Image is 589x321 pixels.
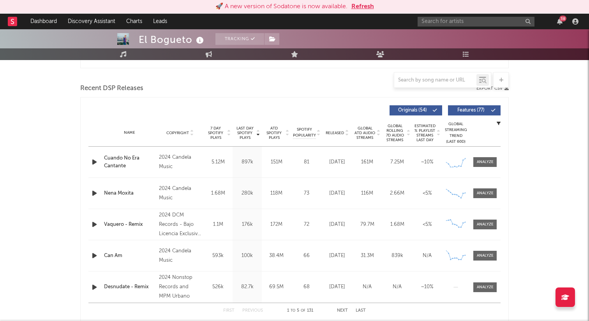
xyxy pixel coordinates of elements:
div: 1.1M [205,221,231,229]
button: Last [356,309,366,313]
div: 🚀 A new version of Sodatone is now available. [215,2,347,11]
a: Desnudate - Remix [104,283,155,291]
a: Can Am [104,252,155,260]
div: 38.4M [264,252,289,260]
div: 73 [293,190,320,197]
span: Spotify Popularity [293,127,316,138]
div: 118M [264,190,289,197]
div: ~ 10 % [414,283,440,291]
span: Recent DSP Releases [80,84,143,93]
button: Tracking [215,33,264,45]
div: 526k [205,283,231,291]
span: Originals ( 54 ) [395,108,430,113]
input: Search for artists [418,17,534,27]
div: 66 [293,252,320,260]
div: 280k [235,190,260,197]
div: 31.3M [354,252,380,260]
div: [DATE] [324,190,350,197]
button: First [223,309,235,313]
button: 38 [557,18,563,25]
button: Previous [242,309,263,313]
div: Global Streaming Trend (Last 60D) [444,121,467,145]
div: 116M [354,190,380,197]
div: 172M [264,221,289,229]
div: 79.7M [354,221,380,229]
a: Leads [148,14,173,29]
div: 2024 Nonstop Records and MPM Urbano [159,273,201,301]
a: Discovery Assistant [62,14,121,29]
div: 1.68M [205,190,231,197]
div: N/A [384,283,410,291]
span: Estimated % Playlist Streams Last Day [414,124,436,142]
div: 1 5 131 [279,306,321,316]
button: Refresh [351,2,374,11]
div: 69.5M [264,283,289,291]
div: El Bogueto [139,33,206,46]
span: Global Rolling 7D Audio Streams [384,124,406,142]
div: [DATE] [324,283,350,291]
div: 2.66M [384,190,410,197]
span: 7 Day Spotify Plays [205,126,226,140]
a: Nena Moxita [104,190,155,197]
button: Next [337,309,348,313]
div: 2024 DCM Records - Bajo Licencia Exclusiva a ONErpm [159,211,201,239]
button: Export CSV [476,86,509,91]
div: [DATE] [324,221,350,229]
span: Copyright [166,131,189,135]
div: 72 [293,221,320,229]
button: Features(77) [448,105,501,115]
div: 151M [264,158,289,166]
span: Features ( 77 ) [453,108,489,113]
div: 1.68M [384,221,410,229]
div: <5% [414,221,440,229]
div: 7.25M [384,158,410,166]
div: 82.7k [235,283,260,291]
span: of [301,309,305,312]
div: Name [104,130,155,136]
div: 176k [235,221,260,229]
div: 839k [384,252,410,260]
button: Originals(54) [390,105,442,115]
div: [DATE] [324,158,350,166]
div: 161M [354,158,380,166]
div: 2024 Candela Music [159,153,201,172]
div: 5.12M [205,158,231,166]
div: 68 [293,283,320,291]
div: [DATE] [324,252,350,260]
a: Charts [121,14,148,29]
div: 100k [235,252,260,260]
div: 38 [559,16,566,21]
a: Dashboard [25,14,62,29]
div: 2024 Candela Music [159,184,201,203]
div: N/A [354,283,380,291]
div: 897k [235,158,260,166]
a: Cuando No Era Cantante [104,154,155,170]
div: ~ 10 % [414,158,440,166]
input: Search by song name or URL [394,77,476,83]
div: <5% [414,190,440,197]
div: N/A [414,252,440,260]
span: ATD Spotify Plays [264,126,284,140]
div: 81 [293,158,320,166]
a: Vaquero - Remix [104,221,155,229]
span: Global ATD Audio Streams [354,126,376,140]
div: 593k [205,252,231,260]
span: Last Day Spotify Plays [235,126,255,140]
div: 2024 Candela Music [159,247,201,265]
span: Released [326,131,344,135]
span: to [291,309,295,312]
